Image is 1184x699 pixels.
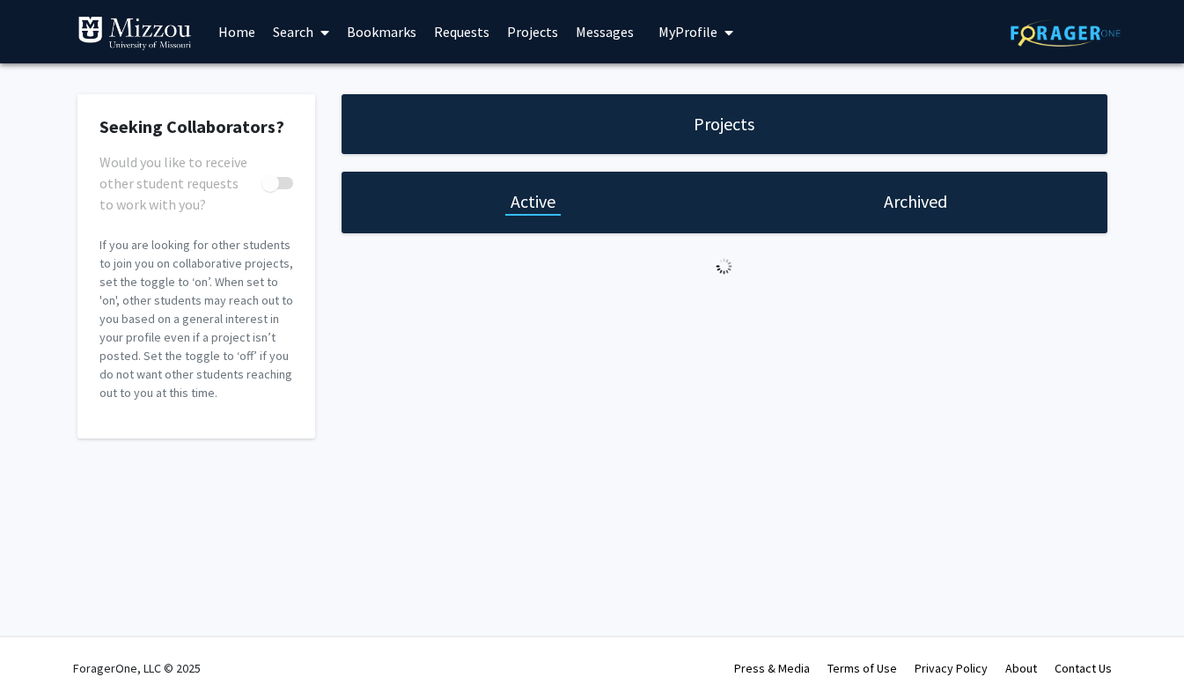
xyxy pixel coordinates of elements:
[884,189,947,214] h1: Archived
[827,660,897,676] a: Terms of Use
[1011,19,1121,47] img: ForagerOne Logo
[425,1,498,63] a: Requests
[73,637,201,699] div: ForagerOne, LLC © 2025
[694,112,754,136] h1: Projects
[1005,660,1037,676] a: About
[915,660,988,676] a: Privacy Policy
[210,1,264,63] a: Home
[658,23,717,40] span: My Profile
[498,1,567,63] a: Projects
[264,1,338,63] a: Search
[709,251,739,282] img: Loading
[99,236,293,402] p: If you are looking for other students to join you on collaborative projects, set the toggle to ‘o...
[99,116,293,137] h2: Seeking Collaborators?
[734,660,810,676] a: Press & Media
[338,1,425,63] a: Bookmarks
[567,1,643,63] a: Messages
[77,16,192,51] img: University of Missouri Logo
[511,189,555,214] h1: Active
[99,151,254,215] span: Would you like to receive other student requests to work with you?
[1055,660,1112,676] a: Contact Us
